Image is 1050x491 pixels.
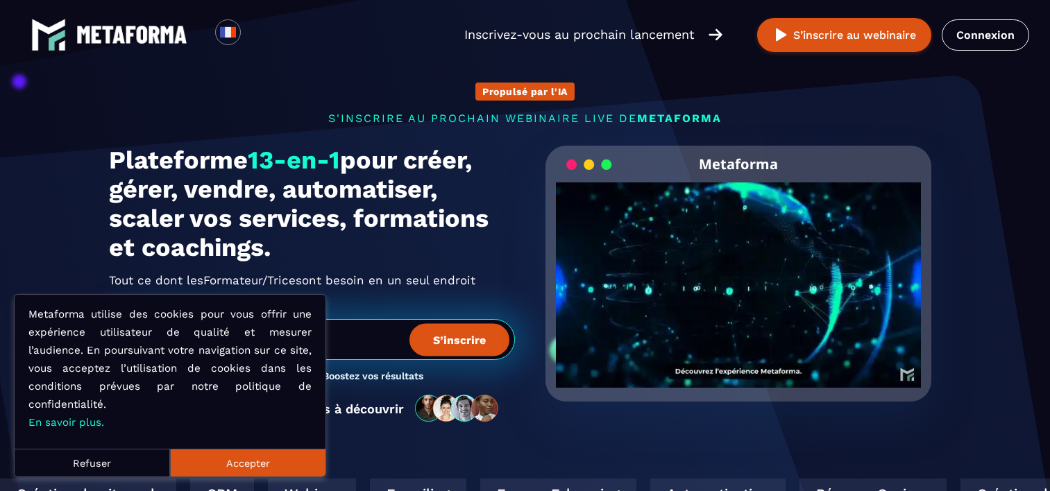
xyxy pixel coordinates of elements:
a: Connexion [942,19,1029,51]
button: S’inscrire au webinaire [757,18,931,52]
p: s'inscrire au prochain webinaire live de [109,112,942,125]
img: community-people [411,394,504,423]
input: Search for option [253,26,263,43]
a: En savoir plus. [28,416,104,429]
div: Search for option [241,19,275,50]
span: METAFORMA [637,112,722,125]
p: Propulsé par l'IA [482,86,568,97]
button: Accepter [170,449,325,476]
img: fr [219,24,237,41]
button: S’inscrire [409,323,509,356]
p: Inscrivez-vous au prochain lancement [464,25,695,44]
img: play [772,26,790,44]
button: Refuser [15,449,170,476]
h2: Tout ce dont les ont besoin en un seul endroit [109,269,515,291]
h3: Boostez vos résultats [323,370,423,384]
h2: Metaforma [699,146,778,182]
span: Formateur/Trices [203,269,302,291]
h1: Plateforme pour créer, gérer, vendre, automatiser, scaler vos services, formations et coachings. [109,146,515,262]
img: arrow-right [709,27,722,42]
span: 13-en-1 [248,146,340,175]
p: Metaforma utilise des cookies pour vous offrir une expérience utilisateur de qualité et mesurer l... [28,305,312,431]
img: loading [566,158,612,171]
video: Your browser does not support the video tag. [556,182,922,365]
img: logo [31,17,66,52]
img: logo [76,26,187,44]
